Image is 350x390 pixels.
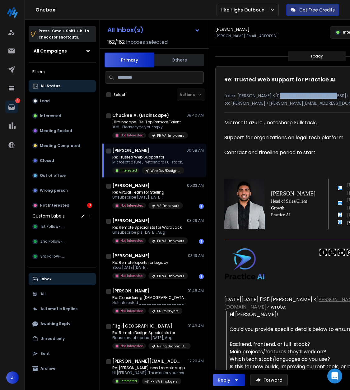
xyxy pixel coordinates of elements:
h1: [PERSON_NAME] [112,182,150,189]
p: PH VA Employers [157,274,184,278]
div: Reply [218,377,230,383]
button: Meeting Completed [29,140,96,152]
button: Awaiting Reply [29,318,96,330]
button: Wrong person [29,184,96,197]
p: Automatic Replies [40,306,77,311]
button: Meeting Booked [29,125,96,137]
button: Automatic Replies [29,303,96,315]
h2: [PERSON_NAME] [271,190,319,198]
button: Unread only [29,333,96,345]
div: 1 [199,239,204,244]
h1: [PERSON_NAME] [112,253,150,259]
img: address [338,220,342,224]
button: Not Interested3 [29,199,96,212]
p: Head of Sales/Client Growth [271,198,319,212]
span: Cmd + Shift + k [51,27,83,34]
p: ##- Please type your reply [112,125,187,130]
p: All Status [40,84,60,89]
p: Hiring Graphic Designers [157,344,187,349]
p: Not Interested [120,344,143,348]
h1: Chuckee A. (Brainscape) [112,112,169,118]
p: [PERSON_NAME][EMAIL_ADDRESS] [215,34,278,39]
p: PH VA Employers [157,133,184,138]
button: Reply [213,374,245,386]
p: Re: Remote Design Specialists for [112,330,187,335]
p: 01:46 AM [188,323,204,328]
p: Not Interested [40,203,69,208]
h1: [PERSON_NAME] [112,288,149,294]
div: Open Intercom Messenger [327,369,342,383]
h3: Inboxes selected [126,39,168,46]
p: Unsubscribe [DATE][DATE], [112,195,183,200]
p: Get Free Credits [299,7,335,13]
p: Interested [40,113,61,118]
h1: Fitgi [GEOGRAPHIC_DATA] [112,323,172,329]
button: Archive [29,362,96,375]
h3: Filters [29,67,96,76]
img: DSC02291%20copy%20(1).jpg [224,179,265,229]
p: Wrong person [40,188,68,193]
h1: [PERSON_NAME][EMAIL_ADDRESS][DOMAIN_NAME] [112,358,181,364]
img: linkedin [338,249,345,256]
p: 05:33 AM [187,183,204,188]
p: Not Interested [120,309,143,313]
button: Sent [29,347,96,360]
img: facebook [320,249,327,256]
p: Out of office [40,173,66,178]
h1: Onebox [35,6,217,14]
img: practiceai-logo_light.png [224,248,265,281]
p: Not Interested [120,133,143,138]
button: All Inbox(s) [102,24,205,36]
p: Sent [40,351,50,356]
p: Lead [40,99,50,103]
div: 1 [199,274,204,279]
p: Today [310,54,323,59]
p: 12:20 AM [188,359,204,364]
p: unsubscribe pls [DATE], Aug [112,230,187,235]
h1: All Inbox(s) [107,27,143,33]
p: Stop [DATE][DATE], [112,265,187,270]
button: Inbox [29,273,96,285]
h1: [PERSON_NAME] [112,147,149,154]
button: Forward [250,374,288,386]
p: Hi [PERSON_NAME]! Thanks for your response! [112,370,187,375]
button: Others [154,53,204,67]
button: J [6,371,19,384]
button: Get Free Credits [286,4,339,16]
p: Please unsubscribe. [DATE], Aug [112,335,187,340]
button: Interested [29,110,96,122]
p: Re: Trusted Web Support for [112,155,184,160]
p: Interested [120,379,137,383]
p: Not interested ________________________________ From: [PERSON_NAME] [112,300,187,305]
p: EA Employers [157,309,179,314]
img: mobilePhone [338,186,342,190]
h1: Re: Trusted Web Support for Practice AI [224,75,336,84]
span: 162 / 162 [107,39,125,46]
p: Hire Highs Outbound Engine [221,7,270,13]
p: VA Employers [157,204,179,208]
p: 06:58 AM [186,148,204,153]
p: Inbox [40,277,51,282]
div: Practice AI [271,212,319,218]
span: 1st Follow-up [40,224,66,229]
p: Re: Virtual Team for Sterling [112,190,183,195]
p: Web Dev/Design Employers [151,168,180,173]
p: Awaiting Reply [40,321,70,326]
button: All [29,288,96,300]
h1: [PERSON_NAME] [215,26,250,32]
button: All Campaigns [29,45,96,57]
p: PH VA Employers [157,239,184,243]
p: Microsoft azure , .netcsharp Fullstack, [112,160,184,165]
p: Archive [40,366,55,371]
img: logo [6,6,19,19]
button: 3rd Follow-up [29,250,96,263]
button: Primary [105,53,154,67]
p: 03:29 AM [187,218,204,223]
p: Not Interested [120,273,143,278]
p: Not Interested [120,238,143,243]
p: 03:19 AM [188,253,204,258]
p: Interested [120,168,137,173]
button: Closed [29,154,96,167]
